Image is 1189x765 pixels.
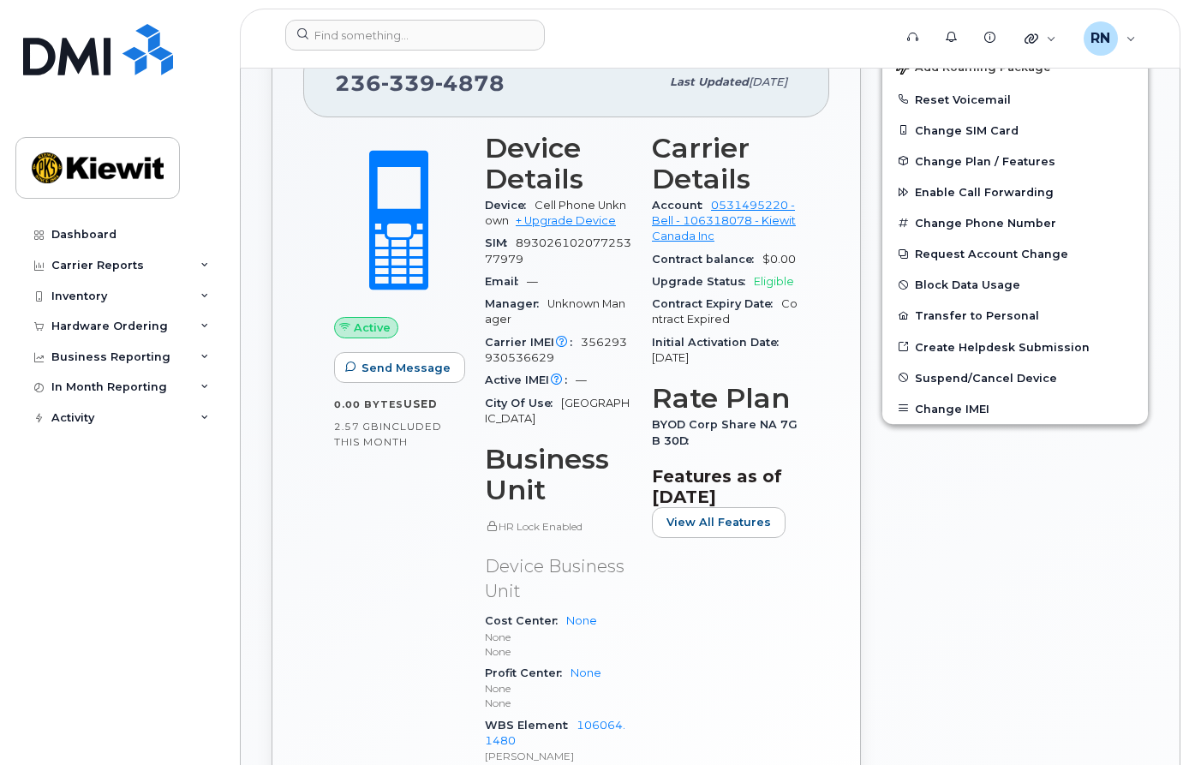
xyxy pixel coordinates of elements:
input: Find something... [285,20,545,51]
h3: Device Details [485,133,631,194]
span: BYOD Corp Share NA 7GB 30D [652,418,798,446]
span: SIM [485,236,516,249]
span: [GEOGRAPHIC_DATA] [485,397,630,425]
a: None [571,666,601,679]
button: Change SIM Card [882,115,1148,146]
p: None [485,630,631,644]
a: Create Helpdesk Submission [882,332,1148,362]
span: RN [1090,28,1110,49]
button: Block Data Usage [882,269,1148,300]
h3: Carrier Details [652,133,798,194]
span: Cost Center [485,614,566,627]
span: — [527,275,538,288]
button: Request Account Change [882,238,1148,269]
span: 2.57 GB [334,421,379,433]
p: HR Lock Enabled [485,519,631,534]
button: Transfer to Personal [882,300,1148,331]
span: included this month [334,420,442,448]
span: 4878 [435,70,505,96]
p: Device Business Unit [485,554,631,603]
div: Robert Navalta [1072,21,1148,56]
span: 236 [335,70,505,96]
button: Suspend/Cancel Device [882,362,1148,393]
span: [DATE] [652,351,689,364]
span: 0.00 Bytes [334,398,403,410]
button: Enable Call Forwarding [882,176,1148,207]
span: 339 [381,70,435,96]
a: 0531495220 - Bell - 106318078 - Kiewit Canada Inc [652,199,796,243]
a: None [566,614,597,627]
span: 89302610207725377979 [485,236,631,265]
span: used [403,397,438,410]
span: Enable Call Forwarding [915,186,1054,199]
p: None [485,696,631,710]
span: Eligible [754,275,794,288]
span: Upgrade Status [652,275,754,288]
span: Profit Center [485,666,571,679]
span: Active [354,320,391,336]
a: 106064.1480 [485,719,625,747]
span: Last updated [670,75,749,88]
span: City Of Use [485,397,561,409]
h3: Features as of [DATE] [652,466,798,507]
p: [PERSON_NAME] [485,749,631,763]
span: Device [485,199,535,212]
span: — [576,374,587,386]
button: Reset Voicemail [882,84,1148,115]
h3: Business Unit [485,444,631,505]
span: Initial Activation Date [652,336,787,349]
span: Cell Phone Unknown [485,199,626,227]
span: Change Plan / Features [915,154,1055,167]
span: Suspend/Cancel Device [915,371,1057,384]
span: Add Roaming Package [896,61,1051,77]
p: None [485,644,631,659]
a: + Upgrade Device [516,214,616,227]
span: Email [485,275,527,288]
h3: Rate Plan [652,383,798,414]
span: [DATE] [749,75,787,88]
iframe: Messenger Launcher [1114,690,1176,752]
button: Change Plan / Features [882,146,1148,176]
button: Change Phone Number [882,207,1148,238]
div: Quicklinks [1013,21,1068,56]
span: Account [652,199,711,212]
span: View All Features [666,514,771,530]
span: Send Message [361,360,451,376]
button: View All Features [652,507,786,538]
p: None [485,681,631,696]
span: Manager [485,297,547,310]
span: Contract balance [652,253,762,266]
span: $0.00 [762,253,796,266]
span: Active IMEI [485,374,576,386]
span: WBS Element [485,719,577,732]
button: Send Message [334,352,465,383]
span: Contract Expiry Date [652,297,781,310]
button: Change IMEI [882,393,1148,424]
span: Unknown Manager [485,297,625,326]
span: Carrier IMEI [485,336,581,349]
